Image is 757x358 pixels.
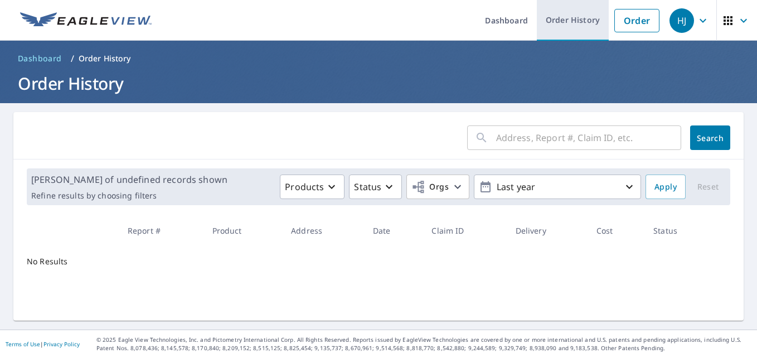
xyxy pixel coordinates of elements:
[354,180,381,193] p: Status
[18,53,62,64] span: Dashboard
[364,214,423,247] th: Date
[13,247,119,276] td: No Results
[43,340,80,348] a: Privacy Policy
[349,175,402,199] button: Status
[282,214,364,247] th: Address
[31,191,227,201] p: Refine results by choosing filters
[96,336,751,352] p: © 2025 Eagle View Technologies, Inc. and Pictometry International Corp. All Rights Reserved. Repo...
[13,50,66,67] a: Dashboard
[285,180,324,193] p: Products
[496,122,681,153] input: Address, Report #, Claim ID, etc.
[411,180,449,194] span: Orgs
[20,12,152,29] img: EV Logo
[203,214,283,247] th: Product
[646,175,686,199] button: Apply
[6,341,80,347] p: |
[6,340,40,348] a: Terms of Use
[588,214,645,247] th: Cost
[669,8,694,33] div: HJ
[13,72,744,95] h1: Order History
[507,214,588,247] th: Delivery
[654,180,677,194] span: Apply
[614,9,659,32] a: Order
[690,125,730,150] button: Search
[492,177,623,197] p: Last year
[474,175,641,199] button: Last year
[644,214,714,247] th: Status
[31,173,227,186] p: [PERSON_NAME] of undefined records shown
[79,53,131,64] p: Order History
[71,52,74,65] li: /
[280,175,344,199] button: Products
[119,214,203,247] th: Report #
[13,50,744,67] nav: breadcrumb
[423,214,506,247] th: Claim ID
[699,133,721,143] span: Search
[406,175,469,199] button: Orgs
